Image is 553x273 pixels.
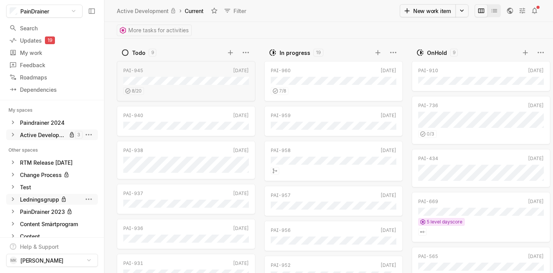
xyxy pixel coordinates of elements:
[264,141,403,181] a: PAI-958[DATE]
[418,198,438,205] div: PAI-669
[6,194,98,205] div: Ledningsgrupp
[6,129,98,140] a: Active Development3
[233,67,249,74] div: [DATE]
[233,225,249,232] div: [DATE]
[233,147,249,154] div: [DATE]
[412,149,550,187] a: PAI-434[DATE]
[115,6,178,16] a: Active Development
[20,195,59,204] div: Ledningsgrupp
[20,256,63,265] span: [PERSON_NAME]
[75,131,83,139] kbd: 3
[123,190,143,197] div: PAI-937
[6,157,98,168] a: RTM Release [DATE]
[528,102,544,109] div: [DATE]
[6,206,98,217] a: PainDrainer 2023
[528,155,544,162] div: [DATE]
[123,225,143,232] div: PAI-936
[264,59,406,273] div: grid
[412,94,550,147] div: PAI-736[DATE]0/3
[412,190,550,245] div: PAI-669[DATE]5 level dayscore
[9,73,95,81] div: Roadmaps
[128,25,189,36] span: More tasks for activities
[233,260,249,267] div: [DATE]
[271,227,291,234] div: PAI-956
[418,253,438,260] div: PAI-565
[6,59,98,71] a: Feedback
[264,186,403,216] a: PAI-957[DATE]
[117,217,255,251] div: PAI-936[DATE]
[9,86,95,94] div: Dependencies
[20,232,40,240] div: Content
[313,49,323,56] div: 19
[279,88,286,94] span: 7 / 8
[6,254,98,267] button: MK[PERSON_NAME]
[20,131,67,139] div: Active Development
[123,112,143,119] div: PAI-940
[271,67,291,74] div: PAI-960
[20,220,78,228] div: Content Smärtprogram
[427,131,434,137] span: 0 / 3
[412,96,550,144] a: PAI-736[DATE]0/3
[9,36,95,45] div: Updates
[6,35,98,46] a: Updates19
[6,117,98,128] a: Paindrainer 2024
[271,192,291,199] div: PAI-957
[117,106,255,136] a: PAI-940[DATE]
[6,182,98,192] div: Test
[418,155,438,162] div: PAI-434
[264,59,403,104] div: PAI-960[DATE]7/8
[381,227,396,234] div: [DATE]
[264,221,403,251] a: PAI-956[DATE]
[117,59,255,104] div: PAI-945[DATE]8/20
[179,7,182,15] div: ›
[117,139,255,182] div: PAI-938[DATE]
[528,67,544,74] div: [DATE]
[183,6,205,16] div: Current
[117,184,255,214] a: PAI-937[DATE]
[381,262,396,269] div: [DATE]
[528,253,544,260] div: [DATE]
[6,169,98,180] a: Change Process
[8,106,42,114] div: My spaces
[412,147,550,190] div: PAI-434[DATE]
[412,61,550,91] a: PAI-910[DATE]
[9,49,95,57] div: My work
[117,59,259,273] div: grid
[20,243,59,251] div: Help & Support
[20,183,31,191] div: Test
[475,4,501,17] div: board and list toggle
[427,49,447,57] div: OnHold
[264,139,403,184] div: PAI-958[DATE]
[264,218,403,253] div: PAI-956[DATE]
[528,198,544,205] div: [DATE]
[233,190,249,197] div: [DATE]
[45,36,55,44] div: 19
[20,208,65,216] div: PainDrainer 2023
[9,24,95,32] div: Search
[427,218,462,225] span: 5 level dayscore
[271,262,291,269] div: PAI-952
[123,260,143,267] div: PAI-931
[117,7,169,15] div: Active Development
[20,7,49,15] span: PainDrainer
[264,106,403,136] a: PAI-959[DATE]
[6,218,98,229] a: Content Smärtprogram
[132,49,146,57] div: Todo
[381,192,396,199] div: [DATE]
[20,159,73,167] div: RTM Release [DATE]
[264,61,403,101] a: PAI-960[DATE]7/8
[123,147,143,154] div: PAI-938
[117,61,255,101] a: PAI-945[DATE]8/20
[6,231,98,242] a: Content
[149,49,156,56] div: 9
[220,5,251,17] button: Filter
[412,192,550,242] a: PAI-669[DATE]5 level dayscore
[132,88,142,94] span: 8 / 20
[117,182,255,217] div: PAI-937[DATE]
[264,184,403,218] div: PAI-957[DATE]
